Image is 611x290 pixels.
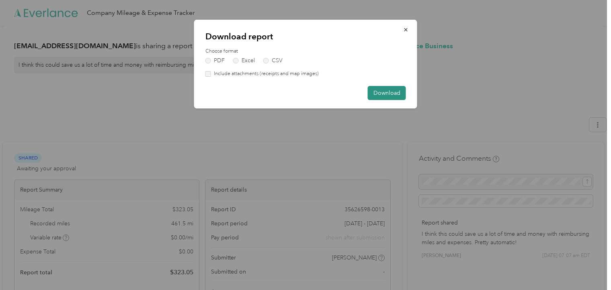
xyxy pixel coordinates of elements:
label: Excel [233,58,255,63]
button: Download [368,86,406,100]
label: PDF [205,58,225,63]
p: Download report [205,31,406,42]
label: Include attachments (receipts and map images) [211,70,319,78]
label: CSV [263,58,283,63]
label: Choose format [205,48,406,55]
